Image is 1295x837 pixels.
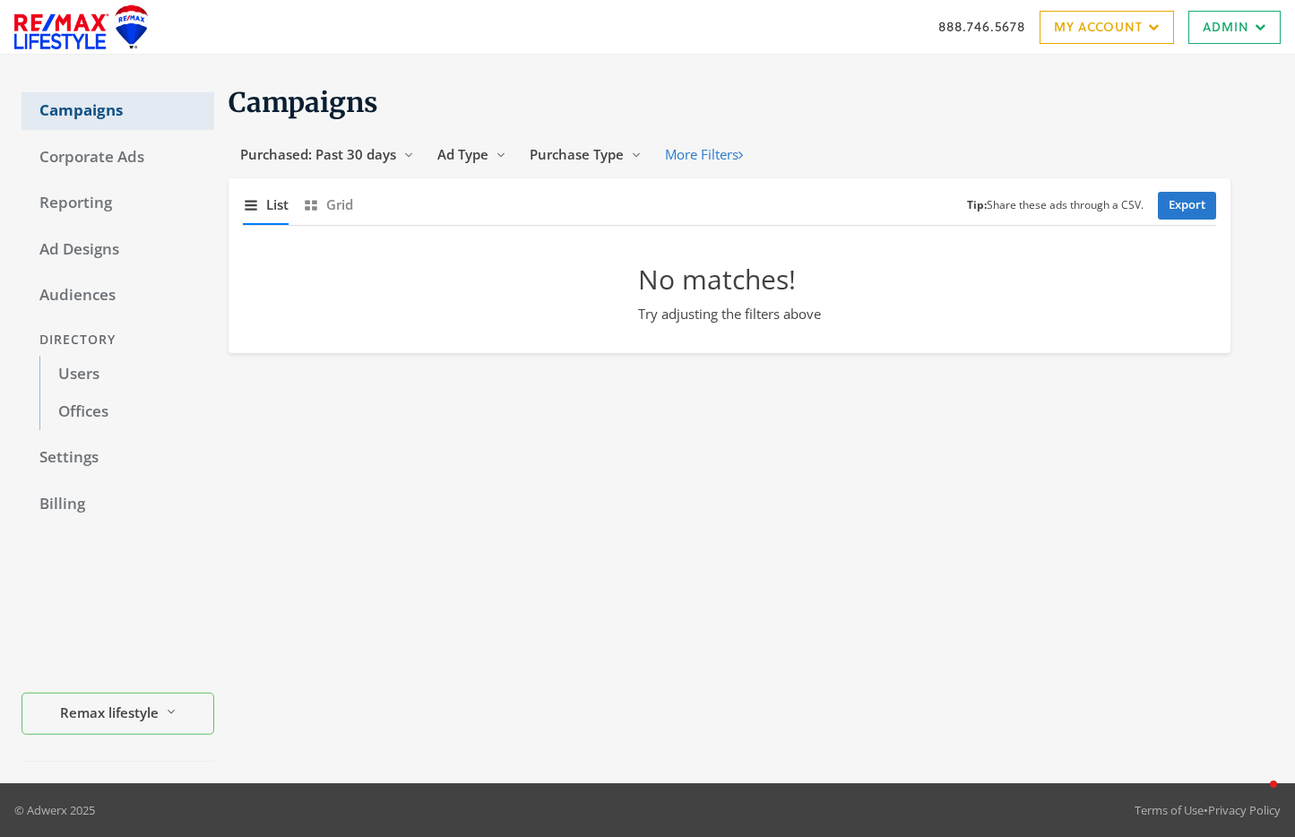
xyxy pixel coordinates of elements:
a: Admin [1188,11,1281,44]
b: Tip: [967,197,987,212]
button: Purchased: Past 30 days [229,138,426,171]
a: Export [1158,192,1216,220]
span: Grid [326,194,353,215]
span: List [266,194,289,215]
a: Terms of Use [1135,802,1204,818]
a: Users [39,356,214,393]
button: Grid [303,186,353,224]
a: Ad Designs [22,231,214,269]
img: Adwerx [14,4,149,49]
a: Audiences [22,277,214,315]
span: Remax lifestyle [60,702,159,722]
p: © Adwerx 2025 [14,801,95,819]
a: Settings [22,439,214,477]
small: Share these ads through a CSV. [967,197,1144,214]
span: Purchase Type [530,145,624,163]
a: My Account [1040,11,1174,44]
span: Ad Type [437,145,488,163]
a: Billing [22,486,214,523]
p: Try adjusting the filters above [638,304,821,324]
span: Campaigns [229,85,378,119]
button: Ad Type [426,138,518,171]
a: Campaigns [22,92,214,130]
button: List [243,186,289,224]
button: Remax lifestyle [22,693,214,735]
button: More Filters [653,138,755,171]
div: Directory [22,324,214,357]
a: Corporate Ads [22,139,214,177]
button: Purchase Type [518,138,653,171]
a: 888.746.5678 [938,17,1025,36]
a: Offices [39,393,214,431]
a: Privacy Policy [1208,802,1281,818]
span: Purchased: Past 30 days [240,145,396,163]
div: • [1135,801,1281,819]
iframe: Intercom live chat [1234,776,1277,819]
a: Reporting [22,185,214,222]
h2: No matches! [638,262,821,297]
